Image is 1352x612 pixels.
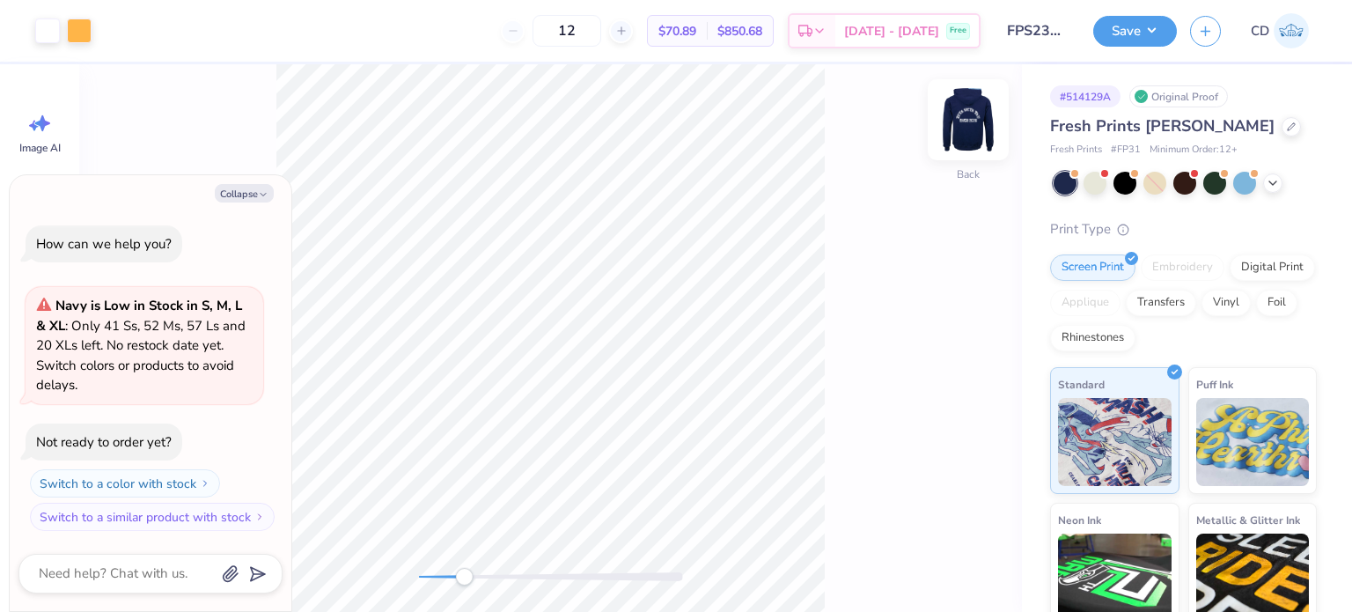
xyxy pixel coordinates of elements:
[1150,143,1238,158] span: Minimum Order: 12 +
[19,141,61,155] span: Image AI
[1050,290,1121,316] div: Applique
[1093,16,1177,47] button: Save
[1201,290,1251,316] div: Vinyl
[933,85,1003,155] img: Back
[957,166,980,182] div: Back
[36,297,246,394] span: : Only 41 Ss, 52 Ms, 57 Ls and 20 XLs left. No restock date yet. Switch colors or products to avo...
[1129,85,1228,107] div: Original Proof
[1058,398,1172,486] img: Standard
[254,512,265,522] img: Switch to a similar product with stock
[200,478,210,489] img: Switch to a color with stock
[1243,13,1317,48] a: CD
[1274,13,1309,48] img: Crishel Dayo Isa
[1050,115,1275,136] span: Fresh Prints [PERSON_NAME]
[1230,254,1315,281] div: Digital Print
[658,22,696,41] span: $70.89
[36,297,242,335] strong: Navy is Low in Stock in S, M, L & XL
[1050,325,1135,351] div: Rhinestones
[1050,219,1317,240] div: Print Type
[1111,143,1141,158] span: # FP31
[844,22,939,41] span: [DATE] - [DATE]
[1058,375,1105,394] span: Standard
[1050,85,1121,107] div: # 514129A
[1050,143,1102,158] span: Fresh Prints
[950,25,966,37] span: Free
[30,469,220,498] button: Switch to a color with stock
[1141,254,1224,281] div: Embroidery
[36,235,172,253] div: How can we help you?
[1058,511,1101,529] span: Neon Ink
[1196,398,1310,486] img: Puff Ink
[1126,290,1196,316] div: Transfers
[717,22,762,41] span: $850.68
[30,503,275,531] button: Switch to a similar product with stock
[1196,511,1300,529] span: Metallic & Glitter Ink
[994,13,1080,48] input: Untitled Design
[1050,254,1135,281] div: Screen Print
[1196,375,1233,394] span: Puff Ink
[215,184,274,203] button: Collapse
[1251,21,1269,41] span: CD
[36,433,172,451] div: Not ready to order yet?
[1256,290,1297,316] div: Foil
[455,568,473,586] div: Accessibility label
[533,15,601,47] input: – –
